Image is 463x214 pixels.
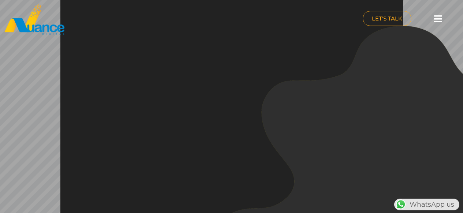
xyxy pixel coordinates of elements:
a: LET'S TALK [363,11,411,26]
rs-layer: We help you [130,50,279,74]
a: WhatsAppWhatsApp us [394,200,459,209]
div: WhatsApp us [394,199,459,210]
a: nuance-qatar_logo [4,4,228,35]
span: LET'S TALK [372,16,402,21]
img: nuance-qatar_logo [4,4,65,35]
img: WhatsApp [395,199,407,210]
